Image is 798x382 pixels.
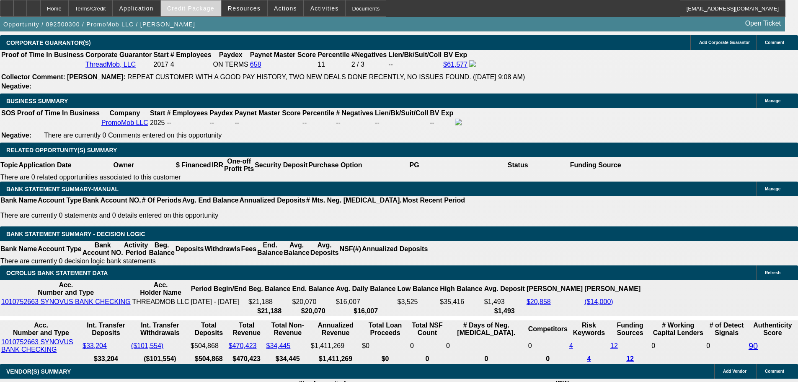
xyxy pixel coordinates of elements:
[109,109,140,117] b: Company
[37,241,82,257] th: Account Type
[304,0,345,16] button: Activities
[219,51,243,58] b: Paydex
[222,0,267,16] button: Resources
[339,241,362,257] th: NSF(#)
[362,338,409,354] td: $0
[182,196,239,205] th: Avg. End Balance
[83,342,107,349] a: $33,204
[1,281,131,297] th: Acc. Number and Type
[742,16,784,31] a: Open Ticket
[254,157,308,173] th: Security Deposit
[651,321,705,337] th: # Working Capital Lenders
[268,0,303,16] button: Actions
[6,98,68,104] span: BUSINESS SUMMARY
[310,241,339,257] th: Avg. Deposits
[124,241,149,257] th: Activity Period
[402,196,465,205] th: Most Recent Period
[569,342,573,349] a: 4
[132,298,190,306] td: THREADMOB LLC
[765,187,780,191] span: Manage
[336,281,396,297] th: Avg. Daily Balance
[310,321,361,337] th: Annualized Revenue
[308,157,362,173] th: Purchase Option
[191,298,247,306] td: [DATE] - [DATE]
[6,186,119,192] span: BANK STATEMENT SUMMARY-MANUAL
[455,119,462,125] img: facebook-icon.png
[388,51,442,58] b: Lien/Bk/Suit/Coll
[374,118,429,127] td: --
[211,157,224,173] th: IRR
[651,342,655,349] span: 0
[292,298,334,306] td: $20,070
[336,298,396,306] td: $16,007
[283,241,310,257] th: Avg. Balance
[466,157,570,173] th: Status
[266,355,310,363] th: $34,445
[1,321,81,337] th: Acc. Number and Type
[439,281,483,297] th: High Balance
[706,321,747,337] th: # of Detect Signals
[170,51,212,58] b: # Employees
[292,281,334,297] th: End. Balance
[444,51,467,58] b: BV Exp
[248,298,291,306] td: $21,188
[224,157,254,173] th: One-off Profit Pts
[362,321,409,337] th: Total Loan Proceeds
[248,307,291,315] th: $21,188
[410,338,445,354] td: 0
[310,5,339,12] span: Activities
[362,157,466,173] th: PG
[44,132,222,139] span: There are currently 0 Comments entered on this opportunity
[765,270,780,275] span: Refresh
[250,61,261,68] a: 658
[410,321,445,337] th: Sum of the Total NSF Count and Total Overdraft Fee Count from Ocrolus
[6,368,71,375] span: VENDOR(S) SUMMARY
[1,298,131,305] a: 1010752663 SYNOVUS BANK CHECKING
[127,73,525,81] span: REPEAT CUSTOMER WITH A GOOD PAY HISTORY, TWO NEW DEALS DONE RECENTLY, NO ISSUES FOUND. ([DATE] 9:...
[153,51,168,58] b: Start
[626,355,634,362] a: 12
[6,270,108,276] span: OCROLUS BANK STATEMENT DATA
[765,369,784,374] span: Comment
[82,196,142,205] th: Bank Account NO.
[131,342,163,349] a: ($101,554)
[306,196,402,205] th: # Mts. Neg. [MEDICAL_DATA].
[82,321,130,337] th: Int. Transfer Deposits
[388,60,442,69] td: --
[1,132,31,139] b: Negative:
[318,61,349,68] div: 11
[0,212,465,219] p: There are currently 0 statements and 0 details entered on this opportunity
[1,73,65,81] b: Collector Comment:
[241,241,257,257] th: Fees
[569,321,609,337] th: Risk Keywords
[235,109,300,117] b: Paynet Master Score
[190,355,227,363] th: $504,868
[469,60,476,67] img: facebook-icon.png
[82,241,124,257] th: Bank Account NO.
[1,109,16,117] th: SOS
[266,321,310,337] th: Total Non-Revenue
[239,196,305,205] th: Annualized Deposits
[318,51,349,58] b: Percentile
[1,338,73,353] a: 1010752663 SYNOVUS BANK CHECKING
[311,342,360,350] div: $1,411,269
[446,355,527,363] th: 0
[3,21,195,28] span: Opportunity / 092500300 / PromoMob LLC / [PERSON_NAME]
[310,355,361,363] th: $1,411,269
[17,109,100,117] th: Proof of Time In Business
[170,60,212,69] td: 4
[484,298,525,306] td: $1,493
[336,119,373,127] div: --
[248,281,291,297] th: Beg. Balance
[150,109,165,117] b: Start
[430,109,453,117] b: BV Exp
[765,40,784,45] span: Comment
[528,321,568,337] th: Competitors
[765,99,780,103] span: Manage
[274,5,297,12] span: Actions
[229,342,257,349] a: $470,423
[439,298,483,306] td: $35,416
[6,231,145,237] span: Bank Statement Summary - Decision Logic
[748,321,797,337] th: Authenticity Score
[429,118,454,127] td: --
